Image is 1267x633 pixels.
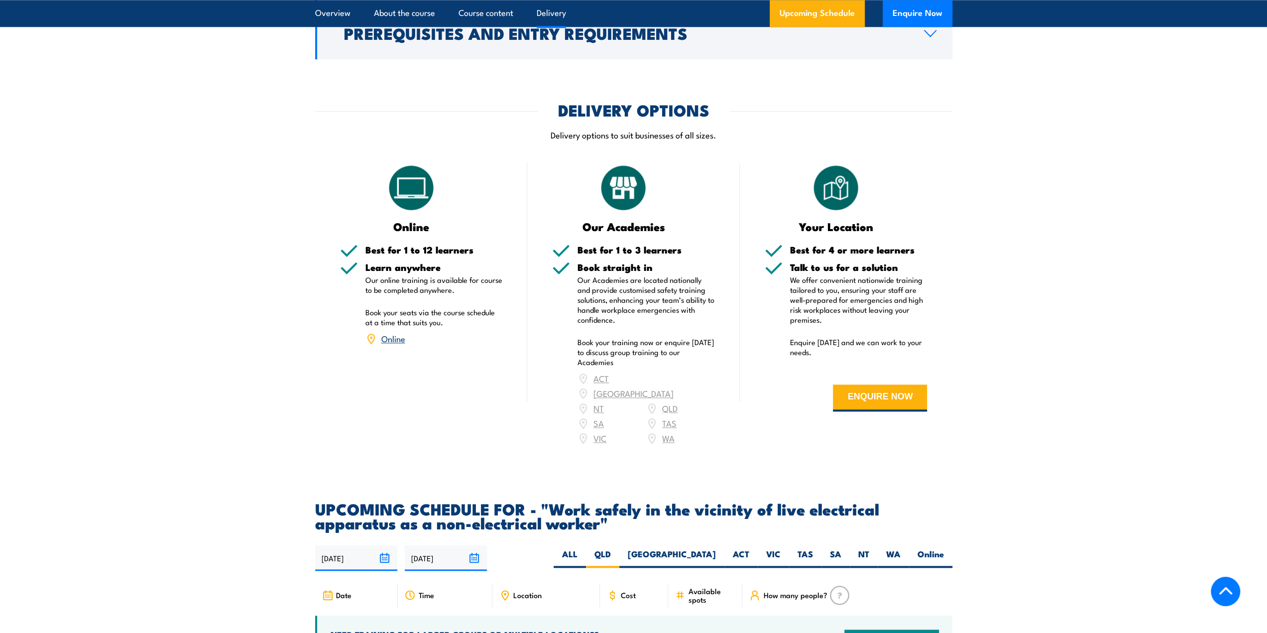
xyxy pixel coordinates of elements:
p: Delivery options to suit businesses of all sizes. [315,129,952,140]
span: How many people? [763,591,827,599]
h5: Book straight in [577,262,715,272]
span: Time [419,591,434,599]
label: SA [821,548,850,568]
p: Our online training is available for course to be completed anywhere. [365,275,503,295]
span: Date [336,591,351,599]
span: Available spots [688,587,735,604]
h3: Online [340,221,483,232]
p: Our Academies are located nationally and provide customised safety training solutions, enhancing ... [577,275,715,325]
h5: Best for 4 or more learners [790,245,927,254]
h2: Prerequisites and Entry Requirements [344,26,908,40]
h5: Talk to us for a solution [790,262,927,272]
h3: Your Location [765,221,908,232]
p: Enquire [DATE] and we can work to your needs. [790,337,927,357]
label: ALL [554,548,586,568]
span: Location [513,591,542,599]
label: VIC [758,548,789,568]
label: ACT [724,548,758,568]
p: We offer convenient nationwide training tailored to you, ensuring your staff are well-prepared fo... [790,275,927,325]
a: Online [381,332,405,344]
input: From date [315,545,397,571]
h5: Learn anywhere [365,262,503,272]
label: Online [909,548,952,568]
p: Book your training now or enquire [DATE] to discuss group training to our Academies [577,337,715,367]
h5: Best for 1 to 3 learners [577,245,715,254]
label: WA [878,548,909,568]
h5: Best for 1 to 12 learners [365,245,503,254]
h3: Our Academies [552,221,695,232]
p: Book your seats via the course schedule at a time that suits you. [365,307,503,327]
h2: UPCOMING SCHEDULE FOR - "Work safely in the vicinity of live electrical apparatus as a non-electr... [315,502,952,529]
label: QLD [586,548,619,568]
input: To date [405,545,487,571]
button: ENQUIRE NOW [833,384,927,411]
span: Cost [621,591,636,599]
label: NT [850,548,878,568]
label: TAS [789,548,821,568]
a: Prerequisites and Entry Requirements [315,7,952,59]
label: [GEOGRAPHIC_DATA] [619,548,724,568]
h2: DELIVERY OPTIONS [558,103,709,117]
